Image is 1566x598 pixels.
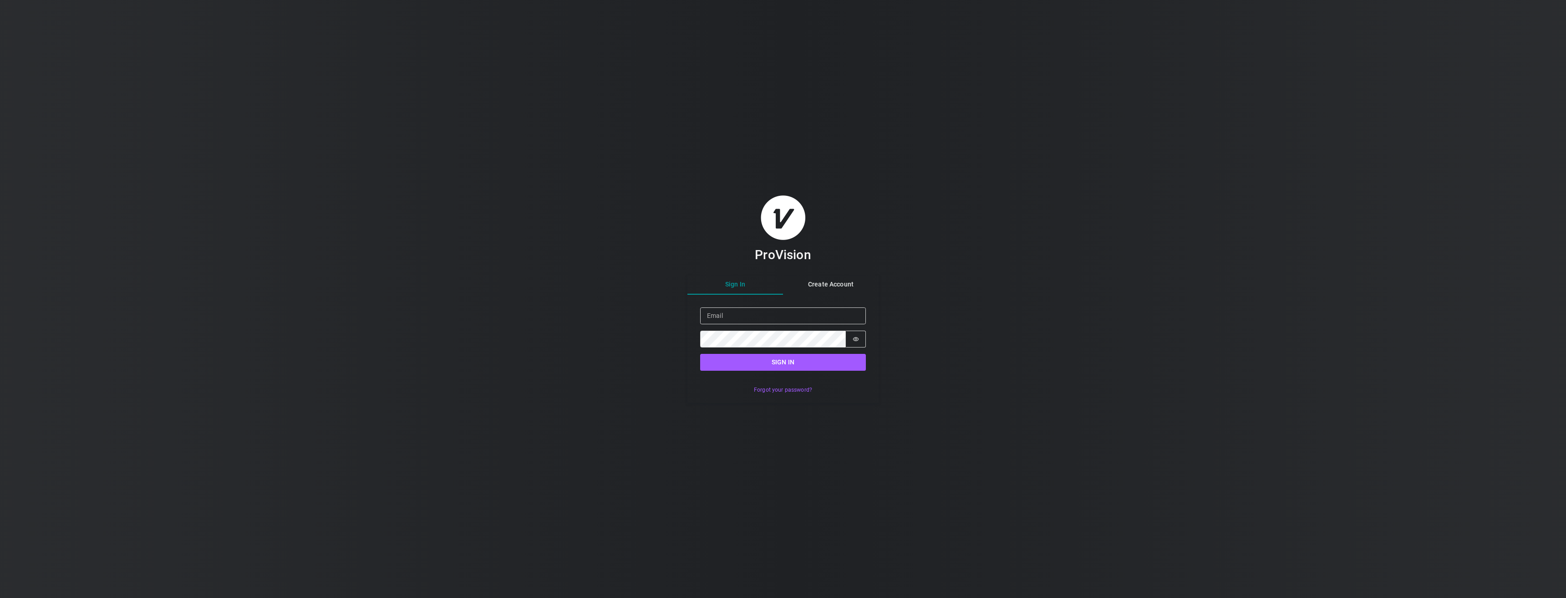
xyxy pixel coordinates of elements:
[783,275,879,295] button: Create Account
[749,383,817,397] button: Forgot your password?
[687,275,783,295] button: Sign In
[755,247,811,263] h3: ProVision
[846,331,866,348] button: Show password
[700,307,866,324] input: Email
[700,354,866,371] button: Sign in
